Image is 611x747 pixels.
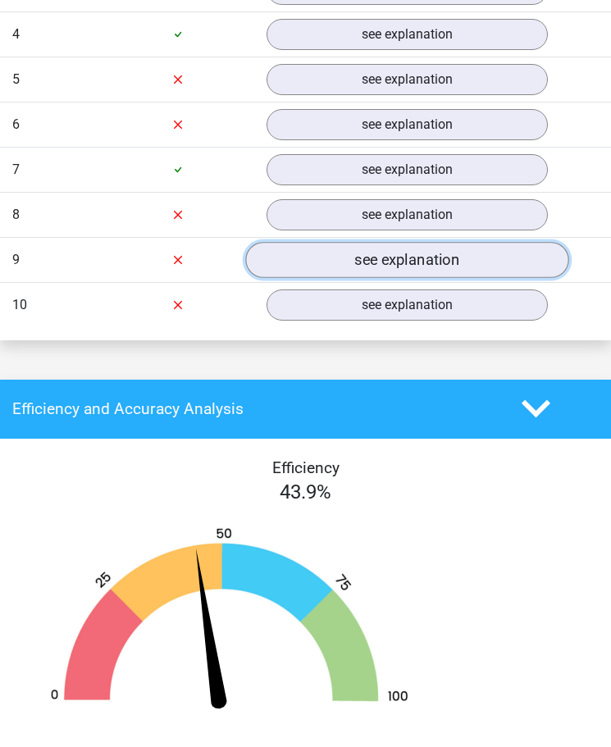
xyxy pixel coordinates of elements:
[12,162,20,177] span: 7
[12,71,20,87] span: 5
[12,297,27,312] span: 10
[12,207,20,222] span: 8
[25,526,435,717] img: 44.7b37acb1dd65.png
[267,109,548,140] a: see explanation
[12,458,599,477] h4: Efficiency
[12,26,20,42] span: 4
[246,242,569,278] a: see explanation
[12,252,20,267] span: 9
[12,399,497,418] h4: Efficiency and Accuracy Analysis
[280,481,331,503] span: 43.9%
[267,289,548,321] a: see explanation
[12,116,20,132] span: 6
[267,64,548,95] a: see explanation
[267,154,548,185] a: see explanation
[267,199,548,230] a: see explanation
[267,19,548,50] a: see explanation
